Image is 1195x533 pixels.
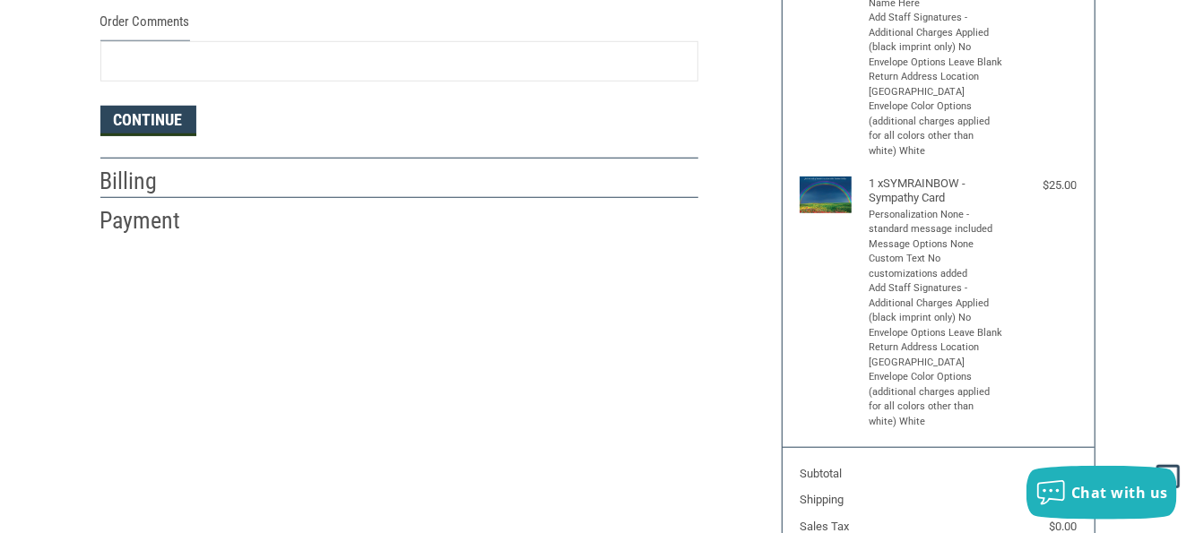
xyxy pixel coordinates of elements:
[869,99,1003,159] li: Envelope Color Options (additional charges applied for all colors other than white) White
[869,326,1003,341] li: Envelope Options Leave Blank
[869,208,1003,237] li: Personalization None - standard message included
[869,281,1003,326] li: Add Staff Signatures - Additional Charges Applied (black imprint only) No
[869,252,1003,281] li: Custom Text No customizations added
[800,467,842,480] span: Subtotal
[100,12,190,41] legend: Order Comments
[800,493,844,506] span: Shipping
[800,520,849,533] span: Sales Tax
[100,206,205,236] h2: Payment
[869,11,1003,56] li: Add Staff Signatures - Additional Charges Applied (black imprint only) No
[1049,520,1077,533] span: $0.00
[100,167,205,196] h2: Billing
[1071,483,1168,503] span: Chat with us
[1008,176,1077,194] div: $25.00
[869,56,1003,71] li: Envelope Options Leave Blank
[869,237,1003,253] li: Message Options None
[869,176,1003,206] h4: 1 x SYMRAINBOW - Sympathy Card
[1026,466,1177,520] button: Chat with us
[869,370,1003,429] li: Envelope Color Options (additional charges applied for all colors other than white) White
[100,106,196,136] button: Continue
[869,340,1003,370] li: Return Address Location [GEOGRAPHIC_DATA]
[869,70,1003,99] li: Return Address Location [GEOGRAPHIC_DATA]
